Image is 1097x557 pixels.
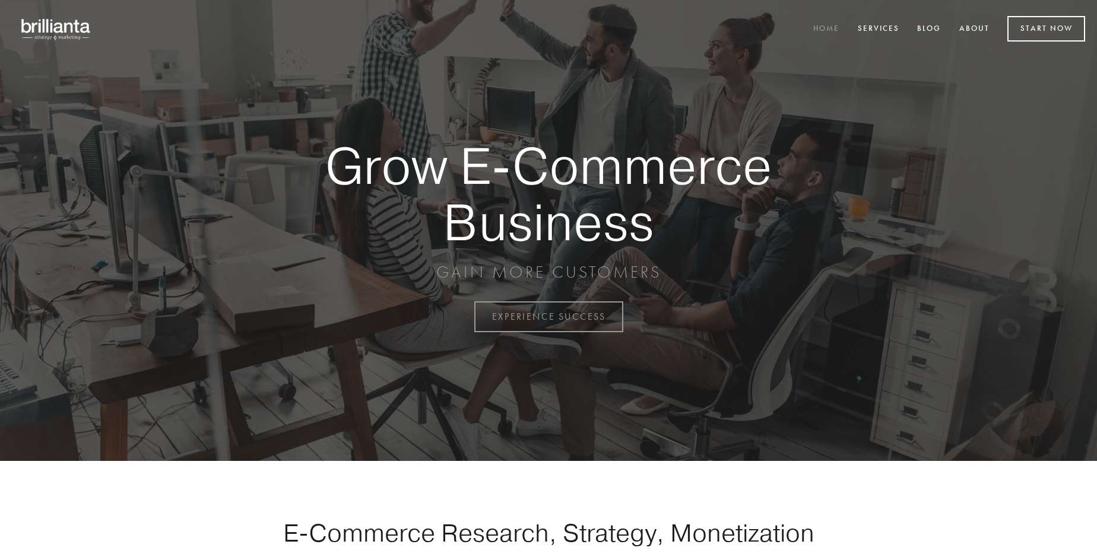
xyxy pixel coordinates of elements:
a: EXPERIENCE SUCCESS [474,301,623,332]
a: Home [806,20,847,39]
p: GAIN MORE CUSTOMERS [284,262,813,283]
a: Start Now [1007,16,1085,42]
img: brillianta - research, strategy, marketing [12,12,101,46]
a: Services [850,20,907,39]
a: Blog [909,20,949,39]
h1: E-Commerce Research, Strategy, Monetization [246,518,851,548]
a: About [952,20,997,39]
strong: Grow E-Commerce Business [284,138,813,250]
